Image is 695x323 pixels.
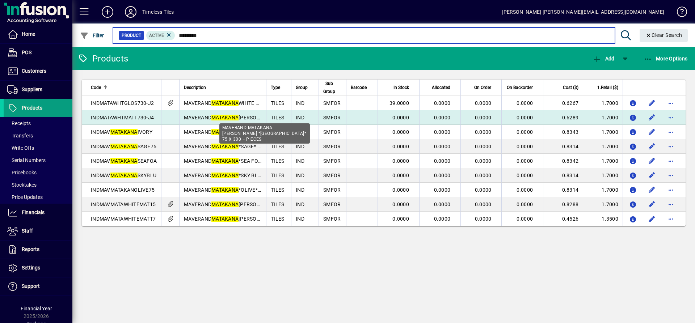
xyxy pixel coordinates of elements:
[323,187,341,193] span: SMFOR
[597,84,618,92] span: 1.Retail ($)
[583,197,623,212] td: 1.7000
[351,84,373,92] div: Barcode
[119,5,142,18] button: Profile
[91,84,157,92] div: Code
[434,187,451,193] span: 0.0000
[475,100,492,106] span: 0.0000
[184,100,380,106] span: MAVERAND WHITE GLOSS *[GEOGRAPHIC_DATA]* WALL 75 X 300 = PCS
[671,1,686,25] a: Knowledge Base
[323,80,335,95] span: Sub Group
[296,216,304,222] span: IND
[184,115,379,120] span: MAVERAND [PERSON_NAME] *[GEOGRAPHIC_DATA]* 75 X 300 = PIECES
[4,142,72,154] a: Write Offs
[184,173,328,178] span: MAVERAND *SKY BLUE* GLOSS 75 X 300 = PIECES
[593,56,614,61] span: Add
[4,259,72,277] a: Settings
[434,216,451,222] span: 0.0000
[434,144,451,149] span: 0.0000
[434,115,451,120] span: 0.0000
[146,31,175,40] mat-chip: Activation Status: Active
[475,158,492,164] span: 0.0000
[517,100,533,106] span: 0.0000
[296,115,304,120] span: IND
[78,53,128,64] div: Products
[184,201,322,207] span: MAVERAND [PERSON_NAME] 150 X 150 - pieces
[543,96,583,110] td: 0.6267
[392,187,409,193] span: 0.0000
[517,115,533,120] span: 0.0000
[646,97,658,109] button: Edit
[646,126,658,138] button: Edit
[323,173,341,178] span: SMFOR
[296,84,308,92] span: Group
[211,129,239,135] em: MATAKANA
[434,129,451,135] span: 0.0000
[434,173,451,178] span: 0.0000
[393,84,409,92] span: In Stock
[646,141,658,152] button: Edit
[583,168,623,183] td: 1.7000
[211,187,239,193] em: MATAKANA
[665,170,677,181] button: More options
[642,52,690,65] button: More Options
[91,216,156,222] span: INDMAVMATAWHITEMATT7
[646,184,658,196] button: Edit
[4,277,72,296] a: Support
[389,100,409,106] span: 39.0000
[323,158,341,164] span: SMFOR
[665,112,677,123] button: More options
[4,222,72,240] a: Staff
[517,216,533,222] span: 0.0000
[4,191,72,203] a: Price Updates
[91,129,152,135] span: INDMAV IVORY
[392,201,409,207] span: 0.0000
[644,56,688,61] span: More Options
[184,187,320,193] span: MAVERAND *OLIVE* GLOSS 75 X 300 = PIECES
[646,199,658,210] button: Edit
[149,33,164,38] span: Active
[142,6,174,18] div: Timeless Tiles
[296,173,304,178] span: IND
[517,201,533,207] span: 0.0000
[4,44,72,62] a: POS
[665,141,677,152] button: More options
[184,158,330,164] span: MAVERAND *SEA FOAM* GLOSS 75 X 300 = PIECES
[583,212,623,226] td: 1.3500
[22,209,45,215] span: Financials
[583,125,623,139] td: 1.7000
[424,84,457,92] div: Allocated
[91,100,154,106] span: INDMATAWHTGLOS730-J2
[78,29,106,42] button: Filter
[184,84,206,92] span: Description
[591,52,616,65] button: Add
[517,144,533,149] span: 0.0000
[211,158,239,164] em: MATAKANA
[506,84,539,92] div: On Backorder
[7,170,37,175] span: Pricebooks
[211,216,239,222] em: MATAKANA
[296,158,304,164] span: IND
[351,84,367,92] span: Barcode
[4,62,72,80] a: Customers
[96,5,119,18] button: Add
[475,115,492,120] span: 0.0000
[110,129,138,135] em: MATAKANA
[323,80,342,95] div: Sub Group
[583,139,623,154] td: 1.7000
[583,110,623,125] td: 1.7000
[392,158,409,164] span: 0.0000
[392,216,409,222] span: 0.0000
[211,173,239,178] em: MATAKANA
[665,126,677,138] button: More options
[646,170,658,181] button: Edit
[434,100,451,106] span: 0.0000
[271,173,284,178] span: TILES
[184,129,302,135] span: MAVERAND *IVORY* 75 X 300 = PIECES
[665,199,677,210] button: More options
[645,32,682,38] span: Clear Search
[4,241,72,259] a: Reports
[434,201,451,207] span: 0.0000
[91,115,154,120] span: INDMATAWHTMATT730-J4
[323,100,341,106] span: SMFOR
[271,84,280,92] span: Type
